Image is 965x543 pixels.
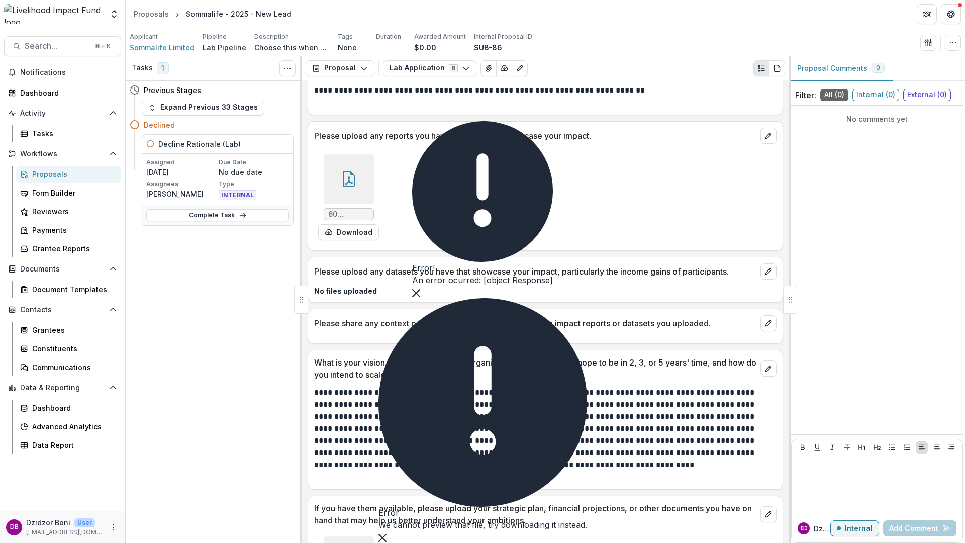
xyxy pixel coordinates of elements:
[314,130,756,142] p: Please upload any reports you have available that showcase your impact.
[107,4,121,24] button: Open entity switcher
[376,32,401,41] p: Duration
[186,9,292,19] div: Sommalife - 2025 - New Lead
[306,60,374,76] button: Proposal
[338,32,353,41] p: Tags
[20,384,105,392] span: Data & Reporting
[144,85,201,96] h4: Previous Stages
[20,306,105,314] span: Contacts
[917,4,937,24] button: Partners
[157,62,169,74] span: 1
[760,506,777,522] button: edit
[4,105,121,121] button: Open Activity
[32,284,113,295] div: Document Templates
[480,60,497,76] button: View Attached Files
[760,315,777,331] button: edit
[318,154,379,240] div: 60 Decibels - Sommalife Impact Report.pdfdownload-form-response
[130,32,158,41] p: Applicant
[20,87,113,98] div: Dashboard
[254,42,330,53] p: Choose this when adding a new proposal to the first stage of a pipeline.
[845,524,873,533] p: Internal
[254,32,289,41] p: Description
[20,109,105,118] span: Activity
[4,84,121,101] a: Dashboard
[16,203,121,220] a: Reviewers
[801,526,807,531] div: Dzidzor Boni
[314,317,756,329] p: Please share any context our team may need to understand the impact reports or datasets you uploa...
[146,167,217,177] p: [DATE]
[16,166,121,183] a: Proposals
[383,60,476,76] button: Lab Application6
[789,56,893,81] button: Proposal Comments
[219,167,289,177] p: No due date
[512,60,528,76] button: Edit as form
[107,521,119,533] button: More
[414,42,436,53] p: $0.00
[4,4,103,24] img: Livelihood Impact Fund logo
[769,60,785,76] button: PDF view
[16,240,121,257] a: Grantee Reports
[32,440,113,450] div: Data Report
[338,42,357,53] p: None
[32,325,113,335] div: Grantees
[142,100,264,116] button: Expand Previous 33 Stages
[132,64,153,72] h3: Tasks
[203,42,246,53] p: Lab Pipeline
[16,125,121,142] a: Tasks
[92,41,113,52] div: ⌘ + K
[134,9,169,19] div: Proposals
[32,169,113,179] div: Proposals
[814,523,830,534] p: Dzidzor B
[474,32,532,41] p: Internal Proposal ID
[26,528,103,537] p: [EMAIL_ADDRESS][DOMAIN_NAME]
[760,263,777,280] button: edit
[130,42,195,53] a: Sommalife Limited
[26,517,70,528] p: Dzidzor Boni
[883,520,956,536] button: Add Comment
[760,360,777,377] button: edit
[871,441,883,454] button: Heading 2
[32,206,113,217] div: Reviewers
[16,418,121,435] a: Advanced Analytics
[219,158,289,167] p: Due Date
[4,36,121,56] button: Search...
[474,42,502,53] p: SUB-86
[146,179,217,189] p: Assignees
[852,89,899,101] span: Internal ( 0 )
[219,179,289,189] p: Type
[32,128,113,139] div: Tasks
[318,224,379,240] button: download-form-response
[16,359,121,376] a: Communications
[16,185,121,201] a: Form Builder
[314,502,756,526] p: If you have them available, please upload your strategic plan, financial projections, or other do...
[314,356,756,381] p: What is your vision for the future of your organization? Where do you hope to be in 2, 3, or 5 ye...
[841,441,853,454] button: Strike
[797,441,809,454] button: Bold
[830,520,879,536] button: Internal
[130,7,173,21] a: Proposals
[130,7,296,21] nav: breadcrumb
[146,209,289,221] a: Complete Task
[32,243,113,254] div: Grantee Reports
[760,128,777,144] button: edit
[32,421,113,432] div: Advanced Analytics
[4,380,121,396] button: Open Data & Reporting
[795,89,816,101] p: Filter:
[158,139,241,149] h5: Decline Rationale (Lab)
[856,441,868,454] button: Heading 1
[826,441,838,454] button: Italicize
[945,441,957,454] button: Align Right
[74,518,95,527] p: User
[4,64,121,80] button: Notifications
[20,68,117,77] span: Notifications
[16,222,121,238] a: Payments
[144,120,175,130] h4: Declined
[916,441,928,454] button: Align Left
[820,89,848,101] span: All ( 0 )
[32,343,113,354] div: Constituents
[901,441,913,454] button: Ordered List
[931,441,943,454] button: Align Center
[16,281,121,298] a: Document Templates
[876,64,880,71] span: 0
[16,340,121,357] a: Constituents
